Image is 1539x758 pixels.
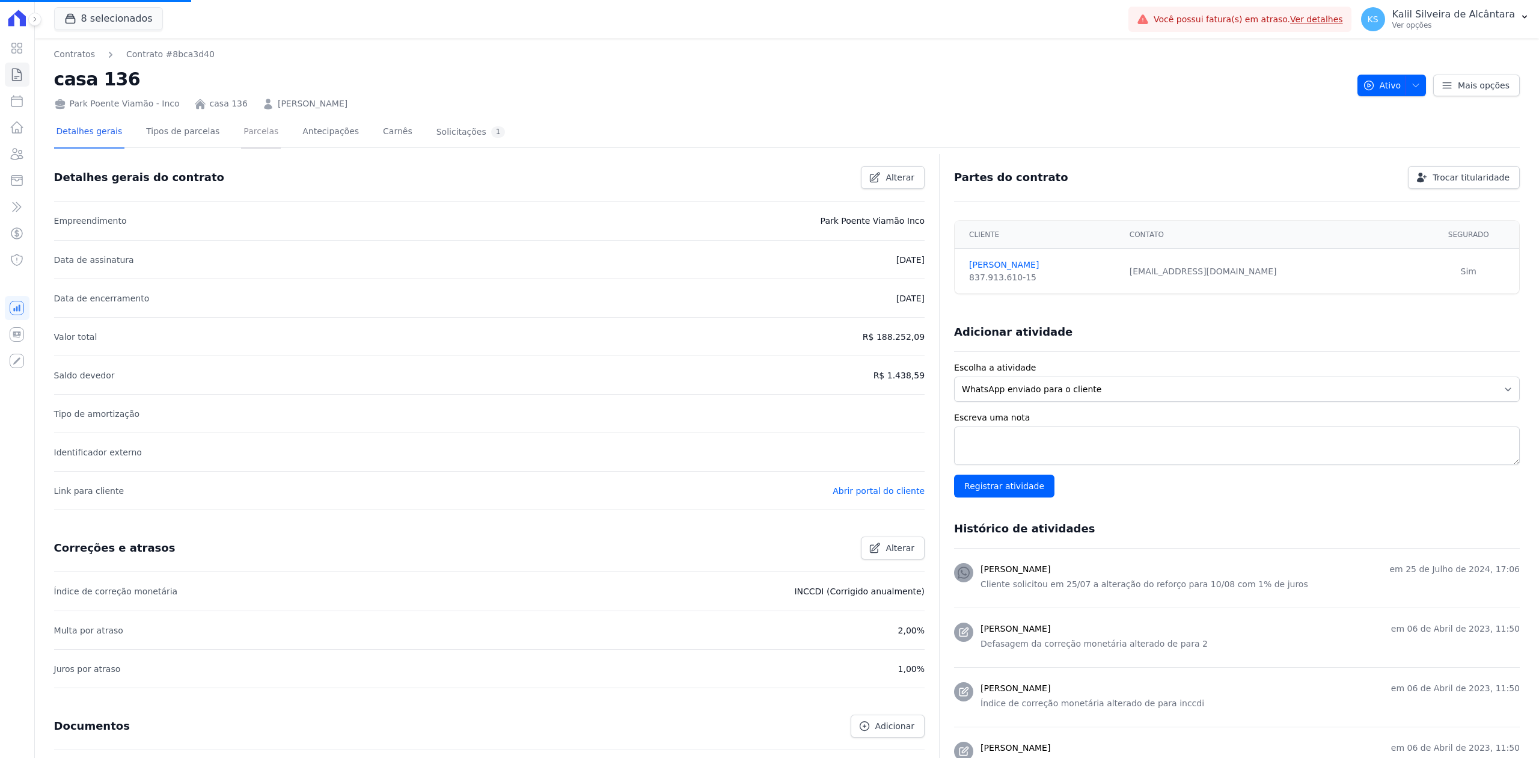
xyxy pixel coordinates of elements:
[833,486,925,496] a: Abrir portal do cliente
[1368,15,1378,23] span: KS
[278,97,347,110] a: [PERSON_NAME]
[434,117,508,149] a: Solicitações1
[1433,171,1510,183] span: Trocar titularidade
[54,48,95,61] a: Contratos
[1122,221,1418,249] th: Contato
[861,537,925,559] a: Alterar
[1418,249,1519,294] td: Sim
[981,563,1050,576] h3: [PERSON_NAME]
[954,522,1095,536] h3: Histórico de atividades
[54,623,123,638] p: Multa por atraso
[491,126,506,138] div: 1
[1391,623,1520,635] p: em 06 de Abril de 2023, 11:50
[875,720,914,732] span: Adicionar
[863,330,925,344] p: R$ 188.252,09
[1392,8,1515,20] p: Kalil Silveira de Alcântara
[54,170,224,185] h3: Detalhes gerais do contrato
[969,271,1115,284] div: 837.913.610-15
[1130,265,1411,278] div: [EMAIL_ADDRESS][DOMAIN_NAME]
[54,484,124,498] p: Link para cliente
[861,166,925,189] a: Alterar
[54,66,1348,93] h2: casa 136
[54,541,176,555] h3: Correções e atrasos
[954,475,1054,498] input: Registrar atividade
[1408,166,1520,189] a: Trocar titularidade
[1458,79,1510,91] span: Mais opções
[851,715,925,738] a: Adicionar
[969,259,1115,271] a: [PERSON_NAME]
[898,662,925,676] p: 1,00%
[981,697,1520,710] p: Índice de correção monetária alterado de para inccdi
[300,117,361,149] a: Antecipações
[954,362,1520,374] label: Escolha a atividade
[126,48,215,61] a: Contrato #8bca3d40
[54,7,163,30] button: 8 selecionados
[54,117,125,149] a: Detalhes gerais
[896,253,925,267] p: [DATE]
[54,253,134,267] p: Data de assinatura
[886,171,914,183] span: Alterar
[1389,563,1520,576] p: em 25 de Julho de 2024, 17:06
[436,126,506,138] div: Solicitações
[981,742,1050,754] h3: [PERSON_NAME]
[381,117,415,149] a: Carnês
[981,638,1520,650] p: Defasagem da correção monetária alterado de para 2
[54,662,121,676] p: Juros por atraso
[1357,75,1427,96] button: Ativo
[1363,75,1401,96] span: Ativo
[54,445,142,460] p: Identificador externo
[1154,13,1343,26] span: Você possui fatura(s) em atraso.
[54,407,140,421] p: Tipo de amortização
[1433,75,1520,96] a: Mais opções
[1391,682,1520,695] p: em 06 de Abril de 2023, 11:50
[886,542,914,554] span: Alterar
[54,330,97,344] p: Valor total
[896,291,925,306] p: [DATE]
[1391,742,1520,754] p: em 06 de Abril de 2023, 11:50
[981,578,1520,591] p: Cliente solicitou em 25/07 a alteração do reforço para 10/08 com 1% de juros
[1418,221,1519,249] th: Segurado
[954,170,1068,185] h3: Partes do contrato
[54,719,130,733] h3: Documentos
[981,623,1050,635] h3: [PERSON_NAME]
[54,214,127,228] p: Empreendimento
[874,368,925,383] p: R$ 1.438,59
[954,411,1520,424] label: Escreva uma nota
[144,117,222,149] a: Tipos de parcelas
[54,48,1348,61] nav: Breadcrumb
[54,291,150,306] p: Data de encerramento
[1290,14,1343,24] a: Ver detalhes
[54,97,180,110] div: Park Poente Viamão - Inco
[1351,2,1539,36] button: KS Kalil Silveira de Alcântara Ver opções
[955,221,1122,249] th: Cliente
[821,214,925,228] p: Park Poente Viamão Inco
[954,325,1072,339] h3: Adicionar atividade
[54,584,178,599] p: Índice de correção monetária
[1392,20,1515,30] p: Ver opções
[241,117,281,149] a: Parcelas
[54,48,215,61] nav: Breadcrumb
[54,368,115,383] p: Saldo devedor
[898,623,925,638] p: 2,00%
[981,682,1050,695] h3: [PERSON_NAME]
[794,584,925,599] p: INCCDI (Corrigido anualmente)
[210,97,248,110] a: casa 136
